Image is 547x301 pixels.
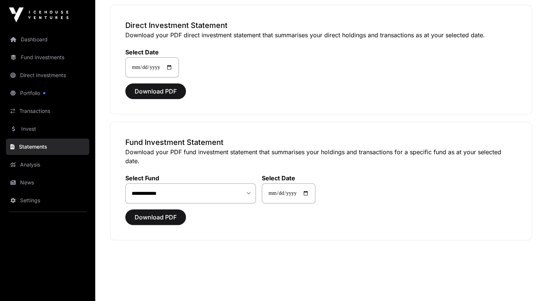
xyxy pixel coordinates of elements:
[510,265,547,301] iframe: Chat Widget
[125,31,517,39] p: Download your PDF direct investment statement that summarises your direct holdings and transactio...
[125,20,517,31] h3: Direct Investment Statement
[6,85,89,101] a: Portfolio
[125,148,517,165] p: Download your PDF fund investment statement that summarises your holdings and transactions for a ...
[6,49,89,66] a: Fund Investments
[6,103,89,119] a: Transactions
[6,121,89,137] a: Invest
[125,217,186,224] a: Download PDF
[125,209,186,225] button: Download PDF
[6,31,89,48] a: Dashboard
[125,48,179,56] label: Select Date
[6,174,89,191] a: News
[9,7,68,22] img: Icehouse Ventures Logo
[262,174,315,182] label: Select Date
[6,67,89,83] a: Direct Investments
[125,137,517,148] h3: Fund Investment Statement
[135,213,177,222] span: Download PDF
[6,156,89,173] a: Analysis
[6,192,89,209] a: Settings
[125,83,186,99] button: Download PDF
[6,139,89,155] a: Statements
[125,174,256,182] label: Select Fund
[125,91,186,98] a: Download PDF
[135,87,177,96] span: Download PDF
